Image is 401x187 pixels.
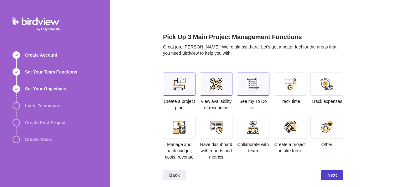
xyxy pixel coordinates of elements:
span: Back [169,171,180,179]
span: Next [321,170,343,180]
span: Set Your Objectives [25,86,66,92]
span: Create First Project [25,119,65,126]
span: Next [327,171,337,179]
span: Track expenses [311,99,342,104]
span: Create Tasks [25,136,52,143]
span: Create Account [25,52,57,58]
span: Manage and track budget, costs, revenue [165,142,194,159]
span: Have dashboard with reports and metrics [200,142,232,159]
span: Collaborate with team [237,142,269,153]
span: Other [321,142,332,147]
span: Back [163,170,186,180]
span: Set Your Team Functions [25,69,77,75]
span: Invite Teammates [25,103,61,109]
h2: Pick Up 3 Main Project Management Functions [163,33,343,44]
span: Create a project intake form [274,142,306,153]
span: See my To Do list [239,99,267,110]
span: View availability of resources [201,99,232,110]
span: Great job, [PERSON_NAME]! We’re almost there. Let’s get a better feel for the areas that you need... [163,44,336,56]
span: Create a project plan [164,99,195,110]
span: Track time [280,99,300,104]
